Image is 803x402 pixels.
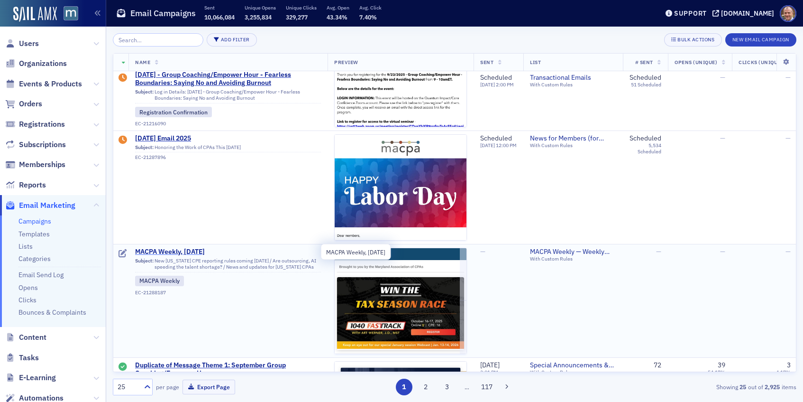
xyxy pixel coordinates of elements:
div: Support [674,9,707,18]
span: 7.40% [359,13,377,21]
span: Subject: [135,144,154,150]
div: Sent [119,363,127,372]
a: Subscriptions [5,140,66,150]
strong: 2,925 [763,383,782,391]
a: Events & Products [5,79,82,89]
div: With Custom Rules [530,82,616,88]
div: 4.17% [776,369,791,375]
a: Tasks [5,353,39,363]
a: Transactional Emails [530,74,616,82]
a: Categories [18,254,51,263]
input: Search… [113,33,203,47]
a: Lists [18,242,33,251]
button: Export Page [182,380,235,394]
div: 51 Scheduled [631,82,661,88]
div: With Custom Rules [530,142,616,149]
div: Honoring the Work of CPAs This [DATE] [135,144,321,153]
div: With Custom Rules [530,369,616,375]
div: 39 [718,361,725,370]
a: Special Announcements & Special Event Invitations [530,361,616,370]
div: 54.17% [708,369,725,375]
span: [DATE] [480,82,496,88]
a: [DATE] - Group Coaching/Empower Hour - Fearless Boundaries: Saying No and Avoiding Burnout [135,71,321,87]
a: Templates [18,230,50,238]
span: — [656,247,661,256]
span: 2:00 PM [496,82,514,88]
span: — [720,247,725,256]
img: SailAMX [13,7,57,22]
div: EC-21287896 [135,154,321,160]
span: 3,255,834 [245,13,272,21]
div: Log in Details: [DATE] - Group Coaching/Empower Hour - Fearless Boundaries: Saying No and Avoidin... [135,89,321,104]
span: — [785,247,791,256]
p: Unique Opens [245,4,276,11]
div: Bulk Actions [677,37,714,42]
span: Subject: [135,89,154,102]
span: Preview [334,59,358,65]
p: Avg. Open [327,4,349,11]
span: 12:00 PM [496,142,517,149]
img: SailAMX [64,6,78,21]
div: EC-21288187 [135,290,321,296]
div: Draft [119,136,127,145]
button: New Email Campaign [725,33,796,47]
span: Sent [480,59,493,65]
span: 10,066,084 [204,13,235,21]
span: — [720,73,725,82]
div: 72 [630,361,661,370]
button: [DOMAIN_NAME] [712,10,777,17]
span: Email Marketing [19,200,75,211]
a: Registrations [5,119,65,130]
span: Tasks [19,353,39,363]
p: Sent [204,4,235,11]
a: [DATE] Email 2025 [135,134,321,143]
span: # Sent [635,59,653,65]
label: per page [156,383,179,391]
a: Email Send Log [18,271,64,279]
span: Memberships [19,159,65,170]
div: 5,534 Scheduled [630,142,661,155]
a: Duplicate of Message Theme 1: September Group Coaching/Empower Hour [135,361,321,378]
div: MACPA Weekly [135,276,184,286]
span: [DATE] [480,142,496,149]
button: Bulk Actions [664,33,721,47]
button: 117 [479,379,495,395]
a: New Email Campaign [725,35,796,43]
span: Opens (Unique) [675,59,717,65]
span: List [530,59,541,65]
span: Clicks (Unique) [739,59,783,65]
div: Scheduled [630,134,661,143]
div: [DOMAIN_NAME] [721,9,774,18]
a: Opens [18,283,38,292]
a: Organizations [5,58,67,69]
span: 329,277 [286,13,308,21]
span: — [785,134,791,142]
div: MACPA Weekly, [DATE] [321,244,391,260]
time: 3:01 PM [480,369,498,375]
a: Orders [5,99,42,109]
span: Subject: [135,258,154,270]
span: — [480,247,485,256]
span: Name [135,59,150,65]
div: Draft [119,249,127,259]
a: MACPA Weekly — Weekly Newsletter (for members only) [530,248,616,256]
span: [DATE] [480,361,500,369]
div: With Custom Rules [530,256,616,262]
a: Content [5,332,46,343]
span: … [460,383,474,391]
div: Draft [119,74,127,83]
span: E-Learning [19,373,56,383]
span: Profile [780,5,796,22]
span: Events & Products [19,79,82,89]
span: Registrations [19,119,65,130]
button: 1 [396,379,412,395]
div: Scheduled [480,74,514,82]
span: — [785,73,791,82]
a: News for Members (for members only) [530,134,616,143]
